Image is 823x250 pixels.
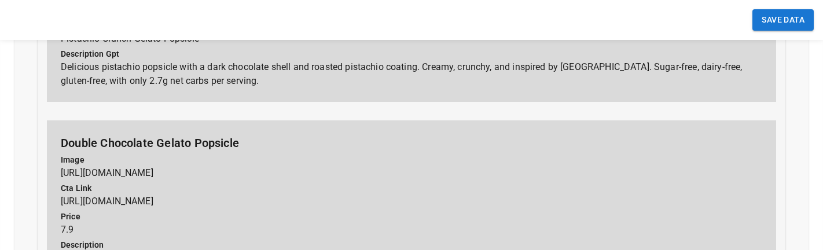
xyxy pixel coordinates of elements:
[61,211,762,223] p: price
[61,182,762,208] p: [URL][DOMAIN_NAME]
[61,48,762,60] p: description gpt
[61,154,762,166] p: image
[61,182,762,194] p: cta link
[61,134,762,152] p: Double Chocolate Gelato Popsicle
[752,9,814,31] button: SAVE DATA
[61,48,762,88] p: Delicious pistachio popsicle with a dark chocolate shell and roasted pistachio coating. Creamy, c...
[61,211,762,237] p: 7.9
[61,154,762,180] p: [URL][DOMAIN_NAME]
